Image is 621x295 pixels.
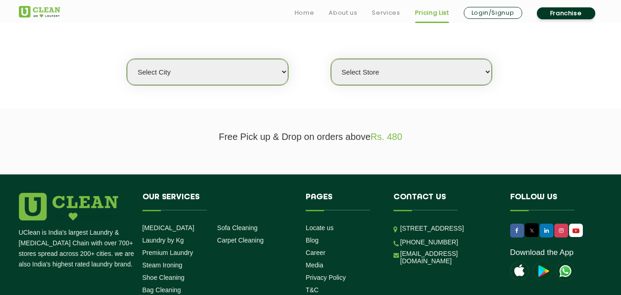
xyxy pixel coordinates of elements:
img: logo.png [19,193,118,220]
a: Premium Laundry [142,249,194,256]
img: UClean Laundry and Dry Cleaning [556,262,575,280]
a: Franchise [537,7,595,19]
h4: Contact us [393,193,496,210]
a: [EMAIL_ADDRESS][DOMAIN_NAME] [400,250,496,265]
a: Login/Signup [464,7,522,19]
img: playstoreicon.png [533,262,552,280]
p: UClean is India's largest Laundry & [MEDICAL_DATA] Chain with over 700+ stores spread across 200+... [19,227,136,270]
h4: Follow us [510,193,591,210]
a: [PHONE_NUMBER] [400,238,458,246]
a: T&C [306,286,319,294]
a: About us [329,7,357,18]
a: Privacy Policy [306,274,346,281]
p: [STREET_ADDRESS] [400,223,496,234]
a: Sofa Cleaning [217,224,257,231]
a: Carpet Cleaning [217,237,263,244]
a: Home [295,7,314,18]
a: [MEDICAL_DATA] [142,224,194,231]
h4: Our Services [142,193,292,210]
a: Career [306,249,325,256]
a: Laundry by Kg [142,237,184,244]
a: Media [306,261,323,269]
img: UClean Laundry and Dry Cleaning [19,6,60,17]
h4: Pages [306,193,380,210]
a: Pricing List [415,7,449,18]
img: apple-icon.png [510,262,529,280]
a: Download the App [510,248,574,257]
p: Free Pick up & Drop on orders above [19,132,603,142]
a: Services [372,7,400,18]
span: Rs. 480 [370,132,402,142]
a: Locate us [306,224,334,231]
a: Bag Cleaning [142,286,181,294]
a: Shoe Cleaning [142,274,185,281]
a: Blog [306,237,319,244]
a: Steam Ironing [142,261,182,269]
img: UClean Laundry and Dry Cleaning [570,226,582,236]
